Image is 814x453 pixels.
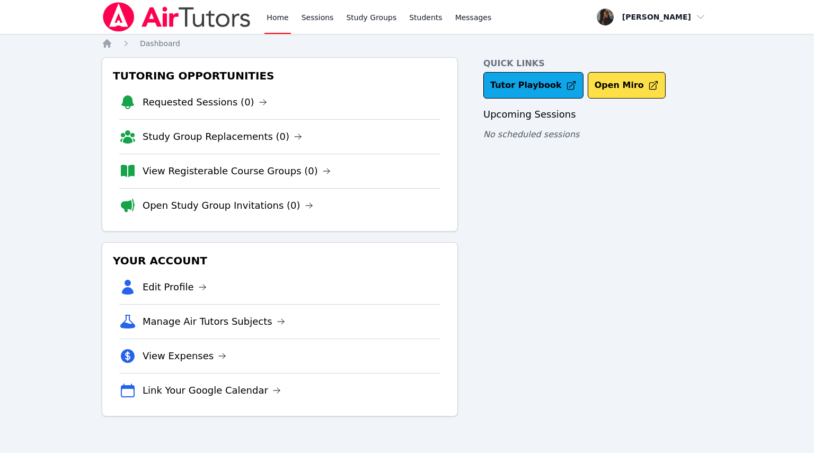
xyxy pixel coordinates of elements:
[143,198,313,213] a: Open Study Group Invitations (0)
[143,129,302,144] a: Study Group Replacements (0)
[483,72,583,99] a: Tutor Playbook
[483,107,712,122] h3: Upcoming Sessions
[483,57,712,70] h4: Quick Links
[143,314,285,329] a: Manage Air Tutors Subjects
[143,349,226,363] a: View Expenses
[143,164,331,179] a: View Registerable Course Groups (0)
[143,383,281,398] a: Link Your Google Calendar
[111,66,449,85] h3: Tutoring Opportunities
[102,38,712,49] nav: Breadcrumb
[455,12,492,23] span: Messages
[140,39,180,48] span: Dashboard
[143,95,267,110] a: Requested Sessions (0)
[143,280,207,295] a: Edit Profile
[483,129,579,139] span: No scheduled sessions
[102,2,252,32] img: Air Tutors
[140,38,180,49] a: Dashboard
[588,72,666,99] button: Open Miro
[111,251,449,270] h3: Your Account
